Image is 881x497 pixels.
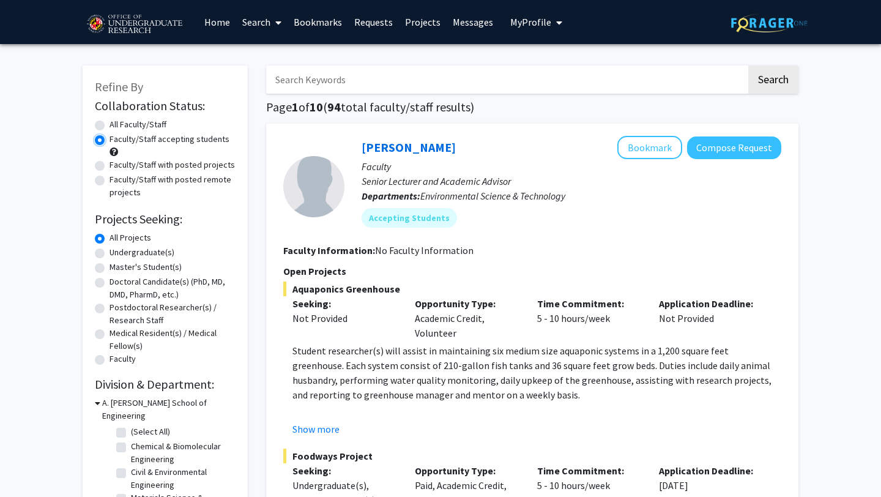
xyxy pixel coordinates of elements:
p: Open Projects [283,264,781,278]
label: Master's Student(s) [110,261,182,274]
label: All Faculty/Staff [110,118,166,131]
img: University of Maryland Logo [83,9,186,40]
span: Aquaponics Greenhouse [283,282,781,296]
span: My Profile [510,16,551,28]
p: Application Deadline: [659,296,763,311]
label: Civil & Environmental Engineering [131,466,232,491]
b: Departments: [362,190,420,202]
label: Faculty [110,353,136,365]
button: Search [748,65,798,94]
h2: Collaboration Status: [95,99,236,113]
span: Refine By [95,79,143,94]
button: Compose Request to Jose-Luis Izursa [687,136,781,159]
h2: Division & Department: [95,377,236,392]
label: Undergraduate(s) [110,246,174,259]
a: [PERSON_NAME] [362,140,456,155]
h1: Page of ( total faculty/staff results) [266,100,798,114]
p: Time Commitment: [537,296,641,311]
div: Not Provided [292,311,396,326]
h3: A. [PERSON_NAME] School of Engineering [102,397,236,422]
div: 5 - 10 hours/week [528,296,650,340]
a: Home [198,1,236,43]
mat-chip: Accepting Students [362,208,457,228]
label: Faculty/Staff with posted projects [110,159,235,171]
img: ForagerOne Logo [731,13,808,32]
label: All Projects [110,231,151,244]
a: Messages [447,1,499,43]
h2: Projects Seeking: [95,212,236,226]
button: Show more [292,422,340,436]
label: Medical Resident(s) / Medical Fellow(s) [110,327,236,353]
span: 1 [292,99,299,114]
input: Search Keywords [266,65,746,94]
label: Faculty/Staff with posted remote projects [110,173,236,199]
label: Doctoral Candidate(s) (PhD, MD, DMD, PharmD, etc.) [110,275,236,301]
iframe: Chat [9,442,52,488]
div: Not Provided [650,296,772,340]
p: Opportunity Type: [415,296,519,311]
a: Requests [348,1,399,43]
span: 10 [310,99,323,114]
p: Seeking: [292,463,396,478]
p: Student researcher(s) will assist in maintaining six medium size aquaponic systems in a 1,200 squ... [292,343,781,402]
div: Academic Credit, Volunteer [406,296,528,340]
p: Time Commitment: [537,463,641,478]
a: Projects [399,1,447,43]
label: (Select All) [131,425,170,438]
p: Seeking: [292,296,396,311]
label: Faculty/Staff accepting students [110,133,229,146]
p: Opportunity Type: [415,463,519,478]
a: Search [236,1,288,43]
a: Bookmarks [288,1,348,43]
button: Add Jose-Luis Izursa to Bookmarks [617,136,682,159]
p: Senior Lecturer and Academic Advisor [362,174,781,189]
p: Application Deadline: [659,463,763,478]
label: Chemical & Biomolecular Engineering [131,440,232,466]
b: Faculty Information: [283,244,375,256]
span: Environmental Science & Technology [420,190,565,202]
label: Postdoctoral Researcher(s) / Research Staff [110,301,236,327]
span: Foodways Project [283,449,781,463]
span: No Faculty Information [375,244,474,256]
p: Faculty [362,159,781,174]
span: 94 [327,99,341,114]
